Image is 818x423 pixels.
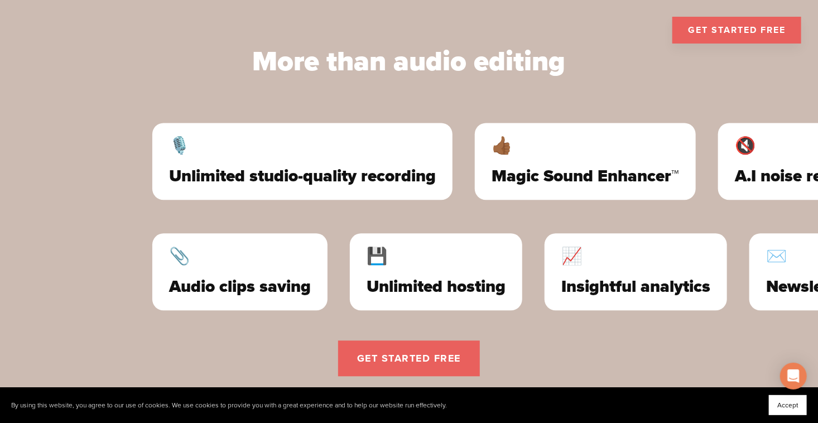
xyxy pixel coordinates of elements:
span: Accept [777,401,798,409]
span: 👍🏾 [490,140,678,153]
a: get started free [338,340,480,376]
span: 💾 [365,250,504,263]
span: 📎 [167,250,309,263]
div: Open Intercom Messenger [780,363,807,390]
span: 📈 [560,250,709,263]
span: Insightful analytics [560,280,709,294]
span: Audio clips saving [167,280,309,294]
button: Accept [769,395,807,415]
p: By using this website, you agree to our use of cookies. We use cookies to provide you with a grea... [11,401,447,410]
span: 🎙️ [168,140,435,153]
span: More than audio editing [253,45,566,78]
span: Unlimited hosting [365,280,504,294]
span: Magic Sound Enhancer™ [490,170,678,183]
a: GET STARTED FREE [672,17,801,44]
span: Unlimited studio-quality recording [168,170,435,183]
